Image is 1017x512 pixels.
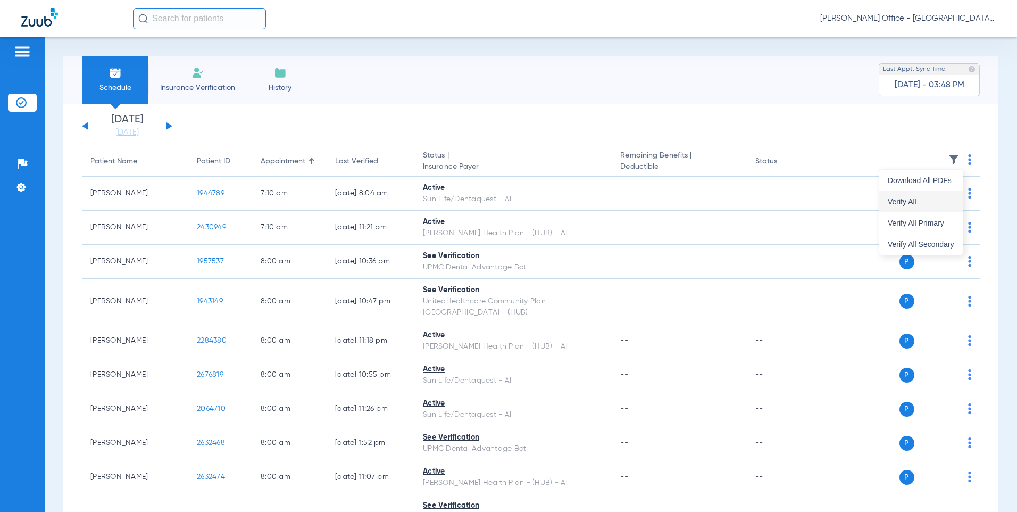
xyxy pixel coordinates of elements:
[888,177,954,184] span: Download All PDFs
[964,461,1017,512] iframe: Chat Widget
[888,219,954,227] span: Verify All Primary
[888,241,954,248] span: Verify All Secondary
[888,198,954,205] span: Verify All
